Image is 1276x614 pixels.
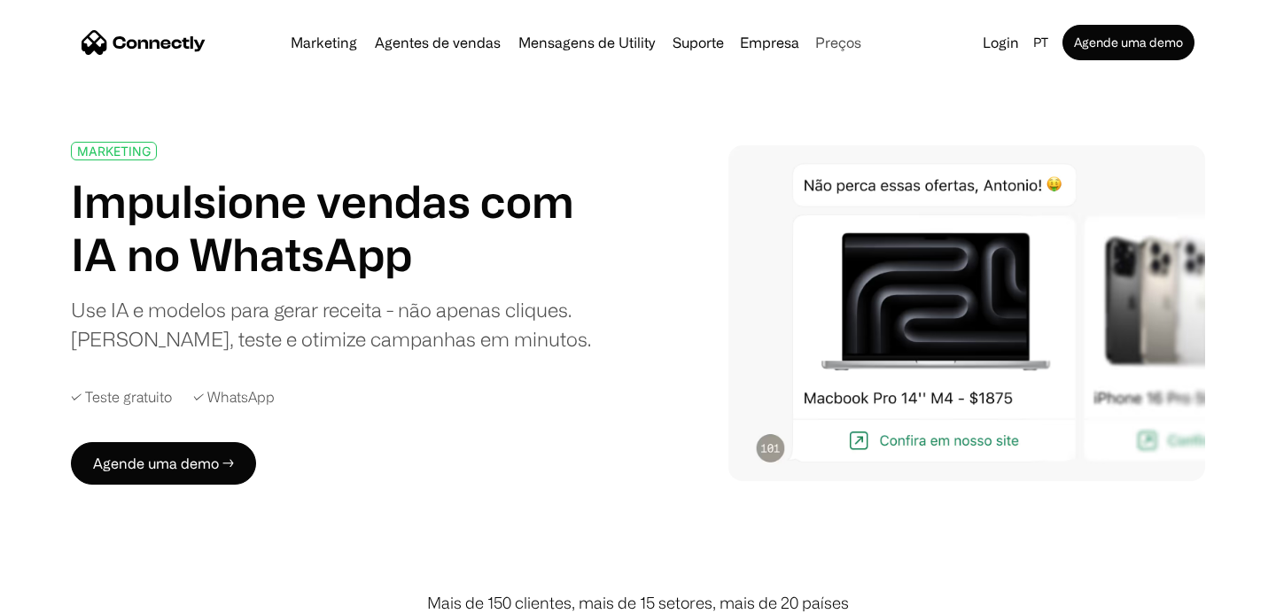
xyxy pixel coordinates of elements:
[18,581,106,608] aside: Language selected: Português (Brasil)
[77,144,151,158] div: MARKETING
[71,389,172,406] div: ✓ Teste gratuito
[511,35,662,50] a: Mensagens de Utility
[808,35,868,50] a: Preços
[1026,30,1059,55] div: pt
[368,35,508,50] a: Agentes de vendas
[1062,25,1194,60] a: Agende uma demo
[735,30,805,55] div: Empresa
[665,35,731,50] a: Suporte
[35,583,106,608] ul: Language list
[71,175,619,281] h1: Impulsione vendas com IA no WhatsApp
[71,295,619,354] div: Use IA e modelos para gerar receita - não apenas cliques. [PERSON_NAME], teste e otimize campanha...
[976,30,1026,55] a: Login
[193,389,275,406] div: ✓ WhatsApp
[82,29,206,56] a: home
[71,442,256,485] a: Agende uma demo →
[1033,30,1048,55] div: pt
[740,30,799,55] div: Empresa
[284,35,364,50] a: Marketing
